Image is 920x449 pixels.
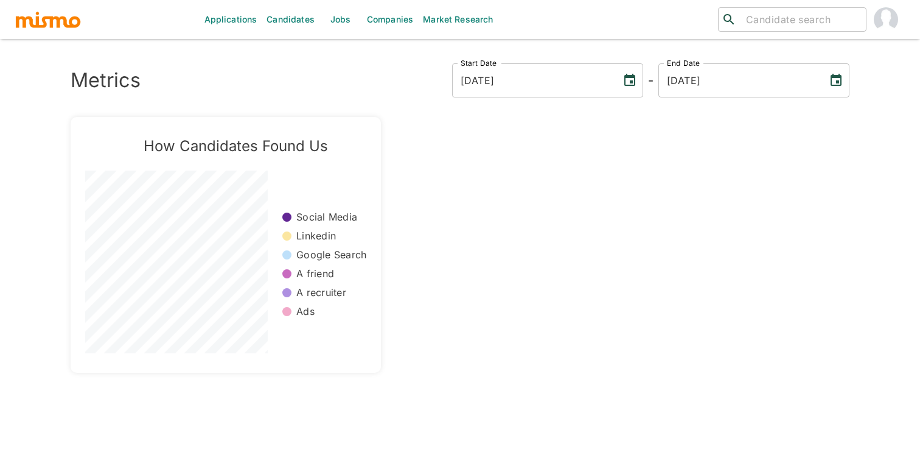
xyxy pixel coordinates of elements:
h5: How Candidates Found Us [105,136,366,156]
img: Gabriel Hernandez [874,7,898,32]
button: Choose date, selected date is Sep 24, 2025 [824,68,848,93]
label: Start Date [461,58,497,68]
p: Ads [296,305,315,319]
p: Linkedin [296,229,336,243]
label: End Date [667,58,700,68]
button: Choose date, selected date is Sep 24, 2022 [618,68,642,93]
h6: - [648,71,653,90]
p: A recruiter [296,286,346,300]
input: Candidate search [741,11,861,28]
h3: Metrics [71,69,141,92]
p: Social Media [296,210,357,224]
p: Google Search [296,248,366,262]
input: MM/DD/YYYY [658,63,819,97]
p: A friend [296,267,334,281]
input: MM/DD/YYYY [452,63,613,97]
img: logo [15,10,82,29]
